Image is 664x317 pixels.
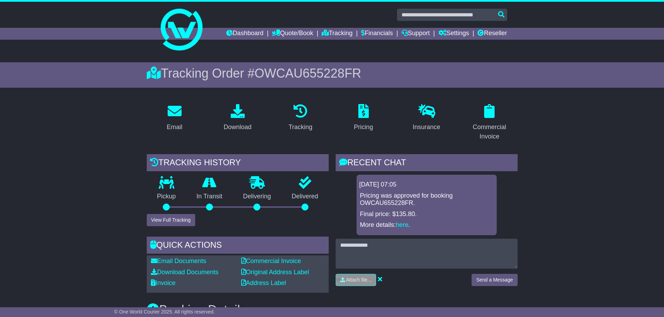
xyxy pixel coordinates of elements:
a: Financials [361,28,393,40]
a: Email [162,102,187,134]
p: In Transit [186,193,233,200]
button: Send a Message [472,274,517,286]
a: Dashboard [226,28,264,40]
a: Support [402,28,430,40]
p: Final price: $135.80. [360,211,493,218]
div: Email [167,122,182,132]
div: Quick Actions [147,237,329,255]
p: Delivered [281,193,329,200]
a: Commercial Invoice [241,257,301,264]
a: Quote/Book [272,28,313,40]
p: Delivering [233,193,282,200]
span: OWCAU655228FR [254,66,361,80]
a: Tracking [322,28,352,40]
div: Tracking Order # [147,66,518,81]
p: Pricing was approved for booking OWCAU655228FR. [360,192,493,207]
a: Reseller [478,28,507,40]
a: Download [219,102,256,134]
a: Invoice [151,279,176,286]
div: Tracking [289,122,312,132]
a: Tracking [284,102,317,134]
a: Insurance [408,102,445,134]
div: RECENT CHAT [336,154,518,173]
h3: Booking Details [147,303,518,317]
p: Pickup [147,193,186,200]
a: here [396,221,409,228]
div: Download [223,122,251,132]
p: More details: . [360,221,493,229]
a: Settings [438,28,469,40]
button: View Full Tracking [147,214,195,226]
div: Tracking history [147,154,329,173]
a: Address Label [241,279,286,286]
a: Pricing [349,102,377,134]
a: Email Documents [151,257,206,264]
div: [DATE] 07:05 [359,181,494,189]
a: Original Address Label [241,269,309,276]
span: © One World Courier 2025. All rights reserved. [114,309,215,315]
div: Commercial Invoice [466,122,513,141]
a: Download Documents [151,269,219,276]
div: Pricing [354,122,373,132]
div: Insurance [413,122,440,132]
a: Commercial Invoice [461,102,518,144]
